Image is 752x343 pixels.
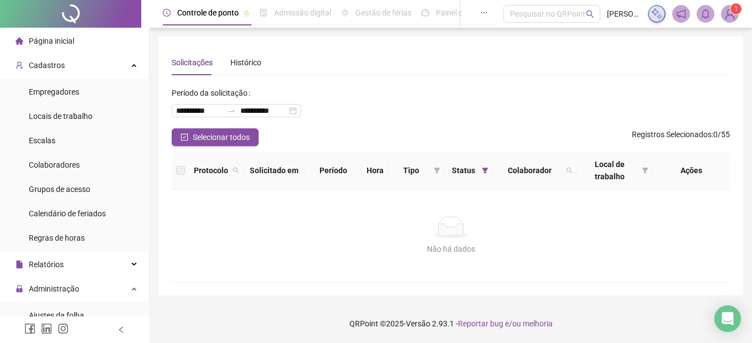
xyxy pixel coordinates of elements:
div: Solicitações [172,56,213,69]
span: Administração [29,284,79,293]
span: Protocolo [194,164,228,176]
span: facebook [24,323,35,334]
span: search [564,162,575,179]
div: Não há dados [185,243,717,255]
span: Versão [406,319,430,328]
span: Painel do DP [436,8,479,17]
img: sparkle-icon.fc2bf0ac1784a2077858766a79e2daf3.svg [651,8,663,20]
span: dashboard [421,9,429,17]
span: search [230,162,241,179]
span: Regras de horas [29,233,85,242]
span: filter [482,167,488,174]
span: search [233,167,239,174]
span: Selecionar todos [193,131,250,143]
span: Empregadores [29,87,79,96]
th: Período [305,152,362,190]
span: Grupos de acesso [29,185,90,194]
span: clock-circle [163,9,171,17]
span: file-done [260,9,267,17]
span: Tipo [393,164,429,176]
span: search [566,167,573,174]
span: user-add [16,61,23,69]
span: 1 [734,5,738,13]
span: Controle de ponto [177,8,239,17]
span: linkedin [41,323,52,334]
span: search [586,10,594,18]
div: Open Intercom Messenger [714,305,741,332]
img: 66729 [722,6,738,22]
span: sun [341,9,349,17]
div: Ações [657,164,725,176]
span: ellipsis [480,9,488,17]
span: bell [701,9,710,19]
button: Selecionar todos [172,128,259,146]
span: Local de trabalho [581,158,637,183]
span: Status [449,164,478,176]
label: Período da solicitação [172,84,255,102]
span: file [16,261,23,268]
div: Histórico [230,56,261,69]
span: instagram [58,323,69,334]
span: Relatórios [29,260,64,269]
span: Ajustes da folha [29,311,84,320]
span: filter [434,167,440,174]
th: Hora [362,152,388,190]
span: Reportar bug e/ou melhoria [458,319,553,328]
th: Solicitado em [244,152,305,190]
span: filter [642,167,648,174]
span: lock [16,285,23,293]
span: Locais de trabalho [29,112,92,121]
span: Calendário de feriados [29,209,106,218]
span: check-square [181,133,188,141]
span: notification [676,9,686,19]
span: Página inicial [29,37,74,45]
span: swap-right [227,106,236,115]
span: Gestão de férias [356,8,411,17]
span: : 0 / 55 [632,128,730,146]
span: filter [480,162,491,179]
span: Cadastros [29,61,65,70]
span: pushpin [243,10,250,17]
footer: QRPoint © 2025 - 2.93.1 - [150,304,752,343]
sup: Atualize o seu contato no menu Meus Dados [730,3,741,14]
span: left [117,326,125,334]
span: Colaboradores [29,160,80,169]
span: Colaborador [497,164,562,176]
span: to [227,106,236,115]
span: Escalas [29,136,55,145]
span: Admissão digital [274,8,331,17]
span: home [16,37,23,45]
span: filter [640,156,651,185]
span: Registros Selecionados [632,130,712,139]
span: filter [431,162,442,179]
span: [PERSON_NAME] [607,8,641,20]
